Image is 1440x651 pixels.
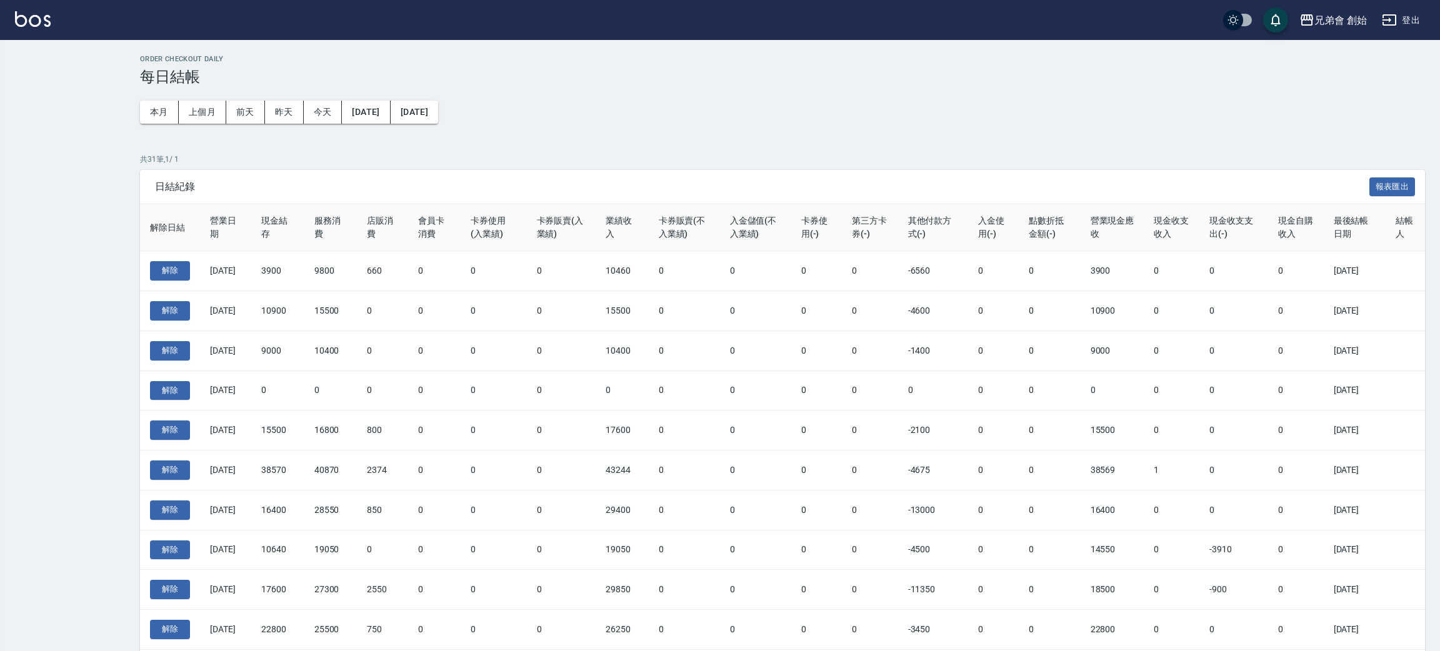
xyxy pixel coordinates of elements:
td: 0 [461,490,526,530]
td: -1400 [898,330,969,370]
td: -900 [1199,570,1267,610]
p: 共 31 筆, 1 / 1 [140,154,1425,165]
td: 0 [842,490,898,530]
td: 0 [720,610,791,650]
td: [DATE] [200,251,251,291]
td: 40870 [304,450,357,490]
td: 0 [720,330,791,370]
td: 9000 [1081,330,1144,370]
td: 0 [1019,291,1080,331]
td: 15500 [596,291,649,331]
td: 0 [461,251,526,291]
td: 0 [1144,570,1199,610]
td: [DATE] [1324,370,1386,410]
td: 0 [968,370,1019,410]
th: 入金儲值(不入業績) [720,204,791,251]
td: [DATE] [200,370,251,410]
button: 解除 [150,381,190,400]
td: 0 [1019,490,1080,530]
td: 0 [791,291,842,331]
td: [DATE] [1324,450,1386,490]
button: save [1263,7,1288,32]
td: 0 [461,570,526,610]
td: 0 [649,370,720,410]
td: -3910 [1199,530,1267,570]
th: 現金收支收入 [1144,204,1199,251]
td: -4600 [898,291,969,331]
td: 0 [649,330,720,370]
td: 10900 [251,291,304,331]
td: 0 [1268,450,1324,490]
td: 17600 [596,410,649,450]
th: 結帳人 [1386,204,1425,251]
td: 0 [408,570,461,610]
td: 0 [527,490,596,530]
td: 0 [791,330,842,370]
td: 0 [527,370,596,410]
td: [DATE] [1324,291,1386,331]
td: 0 [842,530,898,570]
td: 0 [1268,410,1324,450]
td: 0 [527,450,596,490]
td: 0 [1268,570,1324,610]
h2: Order checkout daily [140,55,1425,63]
th: 其他付款方式(-) [898,204,969,251]
td: 0 [1199,330,1267,370]
td: 0 [527,251,596,291]
td: 0 [720,490,791,530]
td: -13000 [898,490,969,530]
td: 0 [720,570,791,610]
button: 兄弟會 創始 [1294,7,1372,33]
td: [DATE] [200,610,251,650]
td: [DATE] [1324,251,1386,291]
td: 0 [527,610,596,650]
td: 0 [408,450,461,490]
td: 17600 [251,570,304,610]
td: -6560 [898,251,969,291]
td: 0 [1019,610,1080,650]
td: 9800 [304,251,357,291]
th: 入金使用(-) [968,204,1019,251]
td: 0 [1144,330,1199,370]
td: 27300 [304,570,357,610]
td: 10400 [304,330,357,370]
td: 22800 [251,610,304,650]
button: 解除 [150,500,190,520]
td: 0 [527,291,596,331]
td: 9000 [251,330,304,370]
td: [DATE] [200,490,251,530]
button: [DATE] [342,101,390,124]
button: 解除 [150,301,190,321]
td: 0 [461,410,526,450]
td: [DATE] [200,530,251,570]
td: 0 [842,370,898,410]
td: 0 [649,291,720,331]
td: 0 [527,530,596,570]
td: 0 [1081,370,1144,410]
td: 0 [968,530,1019,570]
td: [DATE] [200,330,251,370]
td: 750 [357,610,408,650]
td: 0 [791,410,842,450]
td: 0 [596,370,649,410]
td: 26250 [596,610,649,650]
td: 0 [842,291,898,331]
td: 15500 [251,410,304,450]
td: 0 [1199,291,1267,331]
th: 營業日期 [200,204,251,251]
td: 0 [649,530,720,570]
th: 最後結帳日期 [1324,204,1386,251]
td: 0 [357,530,408,570]
button: 今天 [304,101,342,124]
td: 0 [461,370,526,410]
td: 38570 [251,450,304,490]
td: 2550 [357,570,408,610]
td: 0 [527,410,596,450]
td: [DATE] [1324,530,1386,570]
td: 850 [357,490,408,530]
button: 本月 [140,101,179,124]
td: 0 [408,330,461,370]
button: [DATE] [391,101,438,124]
td: 0 [968,410,1019,450]
td: 0 [649,490,720,530]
